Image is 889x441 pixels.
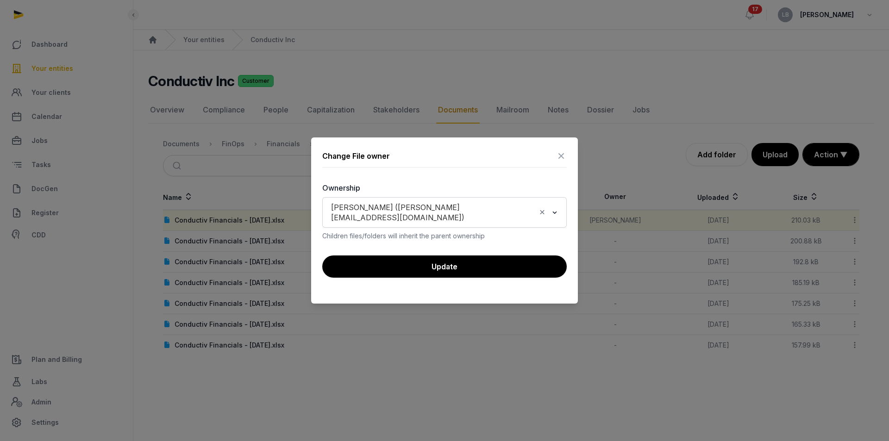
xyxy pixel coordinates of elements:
[322,182,567,193] label: Ownership
[538,206,546,219] button: Clear Selected
[327,200,562,225] div: Search for option
[528,202,536,224] input: Search for option
[322,150,390,161] div: Change File owner
[322,255,567,278] button: Update
[322,231,567,241] div: Children files/folders will inherit the parent ownership
[329,202,526,224] span: [PERSON_NAME] ([PERSON_NAME][EMAIL_ADDRESS][DOMAIN_NAME])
